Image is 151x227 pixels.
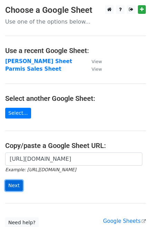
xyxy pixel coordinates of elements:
iframe: Chat Widget [116,194,151,227]
small: Example: [URL][DOMAIN_NAME] [5,167,76,172]
h4: Copy/paste a Google Sheet URL: [5,141,146,150]
h3: Choose a Google Sheet [5,5,146,15]
a: View [85,58,102,64]
input: Paste your Google Sheet URL here [5,152,142,166]
a: Select... [5,108,31,119]
h4: Select another Google Sheet: [5,94,146,103]
small: View [92,67,102,72]
h4: Use a recent Google Sheet: [5,46,146,55]
p: Use one of the options below... [5,18,146,25]
input: Next [5,180,23,191]
a: Google Sheets [103,218,146,224]
a: Parmis Sales Sheet [5,66,61,72]
small: View [92,59,102,64]
a: [PERSON_NAME] Sheet [5,58,72,64]
a: View [85,66,102,72]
